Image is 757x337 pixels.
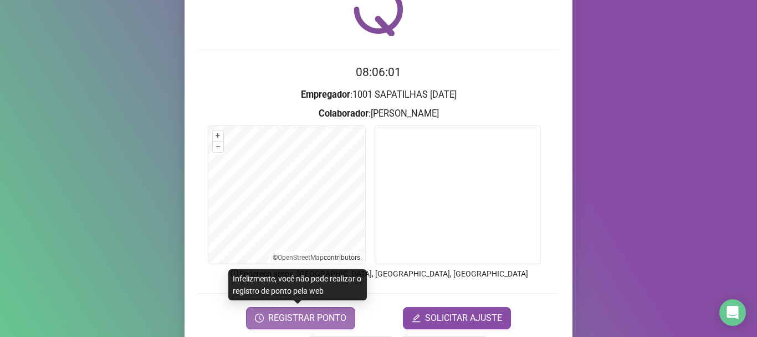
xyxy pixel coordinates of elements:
time: 08:06:01 [356,66,401,79]
li: © contributors. [273,254,362,261]
h3: : 1001 SAPATILHAS [DATE] [198,88,559,102]
p: Endereço aprox. : [GEOGRAPHIC_DATA], [GEOGRAPHIC_DATA], [GEOGRAPHIC_DATA] [198,268,559,280]
div: Open Intercom Messenger [719,299,746,326]
a: OpenStreetMap [278,254,324,261]
span: SOLICITAR AJUSTE [425,311,502,325]
button: REGISTRAR PONTO [246,307,355,329]
button: – [213,142,223,152]
strong: Colaborador [319,108,369,119]
span: REGISTRAR PONTO [268,311,346,325]
button: + [213,130,223,141]
strong: Empregador [301,89,350,100]
span: clock-circle [255,314,264,323]
span: edit [412,314,421,323]
div: Infelizmente, você não pode realizar o registro de ponto pela web [228,269,367,300]
span: info-circle [229,268,239,278]
button: editSOLICITAR AJUSTE [403,307,511,329]
h3: : [PERSON_NAME] [198,107,559,121]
